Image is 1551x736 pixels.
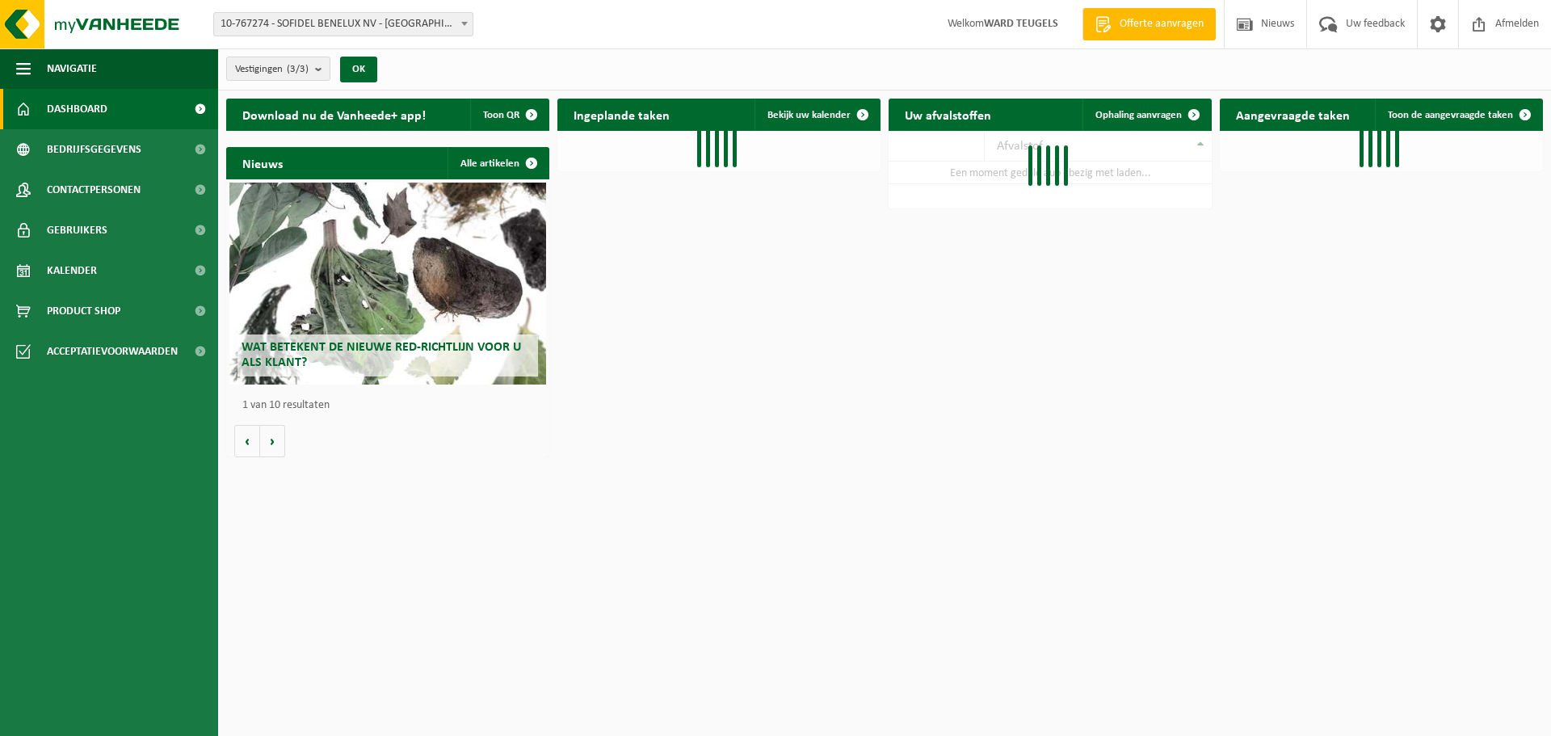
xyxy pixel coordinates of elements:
[229,183,546,385] a: Wat betekent de nieuwe RED-richtlijn voor u als klant?
[47,331,178,372] span: Acceptatievoorwaarden
[340,57,377,82] button: OK
[234,425,260,457] button: Vorige
[557,99,686,130] h2: Ingeplande taken
[1388,110,1513,120] span: Toon de aangevraagde taken
[242,341,521,369] span: Wat betekent de nieuwe RED-richtlijn voor u als klant?
[213,12,473,36] span: 10-767274 - SOFIDEL BENELUX NV - DUFFEL
[242,400,541,411] p: 1 van 10 resultaten
[889,99,1007,130] h2: Uw afvalstoffen
[1082,8,1216,40] a: Offerte aanvragen
[47,170,141,210] span: Contactpersonen
[47,250,97,291] span: Kalender
[984,18,1058,30] strong: WARD TEUGELS
[226,99,442,130] h2: Download nu de Vanheede+ app!
[483,110,519,120] span: Toon QR
[47,48,97,89] span: Navigatie
[1220,99,1366,130] h2: Aangevraagde taken
[47,89,107,129] span: Dashboard
[1082,99,1210,131] a: Ophaling aanvragen
[767,110,851,120] span: Bekijk uw kalender
[47,129,141,170] span: Bedrijfsgegevens
[1375,99,1541,131] a: Toon de aangevraagde taken
[226,147,299,179] h2: Nieuws
[47,210,107,250] span: Gebruikers
[1095,110,1182,120] span: Ophaling aanvragen
[226,57,330,81] button: Vestigingen(3/3)
[754,99,879,131] a: Bekijk uw kalender
[235,57,309,82] span: Vestigingen
[470,99,548,131] button: Toon QR
[260,425,285,457] button: Volgende
[214,13,473,36] span: 10-767274 - SOFIDEL BENELUX NV - DUFFEL
[1116,16,1208,32] span: Offerte aanvragen
[448,147,548,179] a: Alle artikelen
[287,64,309,74] count: (3/3)
[47,291,120,331] span: Product Shop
